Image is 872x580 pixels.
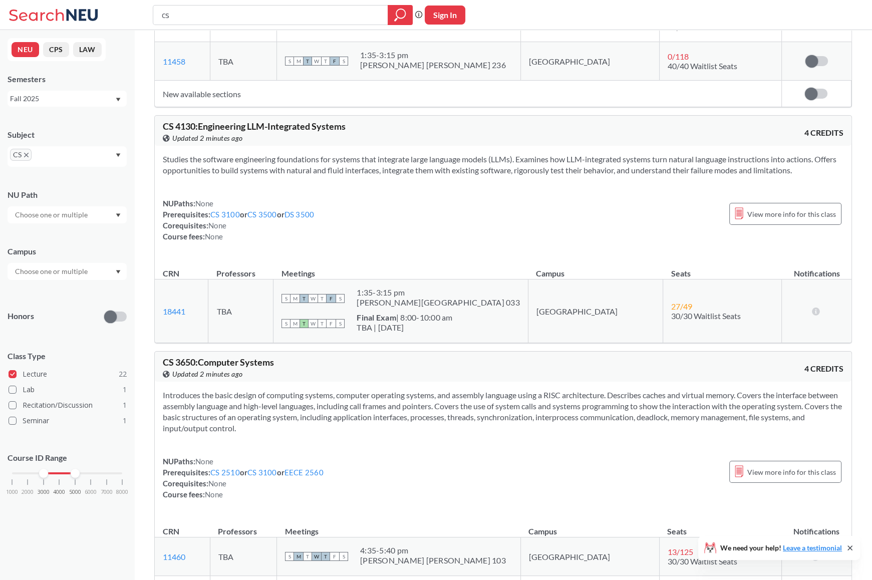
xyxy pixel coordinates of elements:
p: Honors [8,311,34,322]
section: Studies the software engineering foundations for systems that integrate large language models (LL... [163,154,843,176]
div: Fall 2025 [10,93,115,104]
span: S [336,319,345,328]
span: M [294,552,303,561]
span: S [339,552,348,561]
span: S [339,57,348,66]
label: Recitation/Discussion [9,399,127,412]
span: 5000 [69,489,81,495]
svg: Dropdown arrow [116,98,121,102]
span: F [327,294,336,303]
svg: X to remove pill [24,153,29,157]
span: M [290,294,300,303]
span: Updated 2 minutes ago [172,133,243,144]
span: View more info for this class [747,466,836,478]
span: 4 CREDITS [804,127,843,138]
a: CS 3500 [247,210,277,219]
td: [GEOGRAPHIC_DATA] [520,42,659,81]
span: None [208,221,226,230]
input: Class, professor, course number, "phrase" [161,7,381,24]
span: T [321,552,330,561]
span: None [195,457,213,466]
svg: Dropdown arrow [116,153,121,157]
svg: magnifying glass [394,8,406,22]
div: NUPaths: Prerequisites: or or Corequisites: Course fees: [163,456,324,500]
th: Campus [520,516,659,537]
span: None [195,199,213,208]
th: Seats [659,516,781,537]
span: CS 4130 : Engineering LLM-Integrated Systems [163,121,346,132]
span: F [330,552,339,561]
input: Choose one or multiple [10,209,94,221]
a: Leave a testimonial [783,543,842,552]
span: CS 3650 : Computer Systems [163,357,274,368]
span: 4 CREDITS [804,363,843,374]
a: CS 3100 [247,468,277,477]
span: F [327,319,336,328]
span: None [208,479,226,488]
div: | 8:00-10:00 am [357,313,452,323]
span: T [300,319,309,328]
a: CS 2510 [210,468,240,477]
a: DS 3500 [284,210,315,219]
button: NEU [12,42,39,57]
div: Semesters [8,74,127,85]
span: View more info for this class [747,208,836,220]
span: 40/40 Waitlist Seats [668,61,737,71]
th: Meetings [273,258,528,279]
span: T [318,319,327,328]
button: LAW [73,42,102,57]
span: 1 [123,400,127,411]
span: 1000 [6,489,18,495]
div: 4:35 - 5:40 pm [360,545,506,555]
span: 8000 [116,489,128,495]
span: T [303,552,312,561]
span: 7000 [101,489,113,495]
span: S [285,57,294,66]
div: 1:35 - 3:15 pm [360,50,506,60]
span: 0 / 118 [668,52,689,61]
div: [PERSON_NAME][GEOGRAPHIC_DATA] 033 [357,298,520,308]
div: CSX to remove pillDropdown arrow [8,146,127,167]
span: W [309,294,318,303]
span: Class Type [8,351,127,362]
span: 13 / 125 [668,547,693,556]
span: W [312,57,321,66]
svg: Dropdown arrow [116,213,121,217]
div: CRN [163,526,179,537]
span: S [281,319,290,328]
span: 4000 [53,489,65,495]
button: Sign In [425,6,465,25]
span: T [300,294,309,303]
span: F [330,57,339,66]
a: 18441 [163,307,185,316]
div: Dropdown arrow [8,263,127,280]
span: 2000 [22,489,34,495]
span: 3000 [38,489,50,495]
input: Choose one or multiple [10,265,94,277]
span: T [303,57,312,66]
span: T [318,294,327,303]
a: CS 3100 [210,210,240,219]
div: Subject [8,129,127,140]
span: S [285,552,294,561]
label: Seminar [9,414,127,427]
svg: Dropdown arrow [116,270,121,274]
div: NUPaths: Prerequisites: or or Corequisites: Course fees: [163,198,314,242]
span: 30/30 Waitlist Seats [671,311,741,321]
td: TBA [208,279,273,343]
span: M [290,319,300,328]
div: Dropdown arrow [8,206,127,223]
div: NU Path [8,189,127,200]
td: [GEOGRAPHIC_DATA] [528,279,663,343]
b: Final Exam [357,313,396,322]
a: EECE 2560 [284,468,324,477]
section: Introduces the basic design of computing systems, computer operating systems, and assembly langua... [163,390,843,434]
th: Notifications [781,516,851,537]
td: TBA [210,42,276,81]
div: Campus [8,246,127,257]
td: New available sections [155,81,781,107]
span: 30/30 Waitlist Seats [668,556,737,566]
div: CRN [163,268,179,279]
a: 11458 [163,57,185,66]
span: S [336,294,345,303]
